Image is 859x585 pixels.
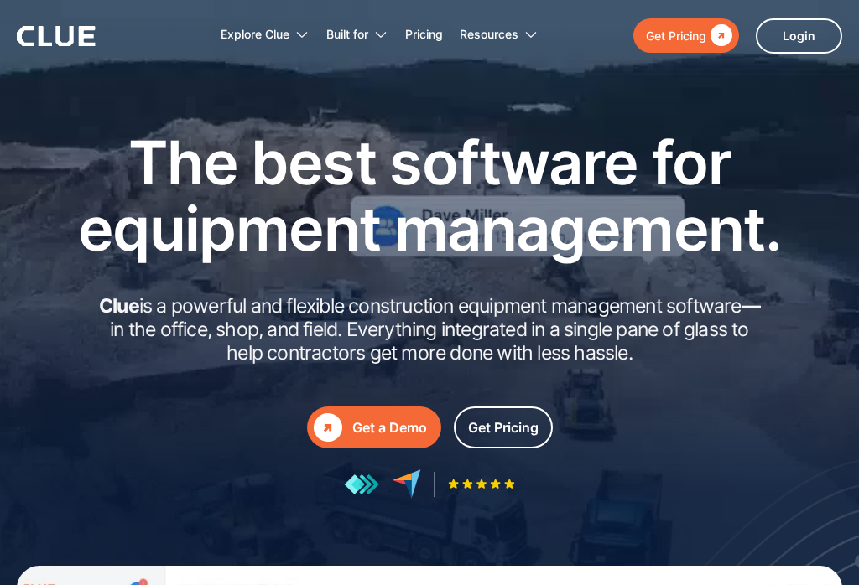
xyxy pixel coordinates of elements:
div:  [314,413,342,442]
div: Resources [460,8,539,61]
div: Explore Clue [221,8,310,61]
div: Resources [460,8,518,61]
a: Get Pricing [454,406,553,448]
div: Explore Clue [221,8,289,61]
a: Login [756,18,842,54]
div: Built for [326,8,388,61]
h2: is a powerful and flexible construction equipment management software in the office, shop, and fi... [94,295,765,365]
img: reviews at getapp [344,474,379,495]
div:  [706,25,732,46]
a: Get a Demo [307,406,441,448]
strong: Clue [99,294,139,318]
h1: The best software for equipment management. [52,129,807,261]
div: Get Pricing [468,417,539,438]
div: Get a Demo [352,417,427,438]
div: Built for [326,8,368,61]
img: Five-star rating icon [448,479,515,489]
img: reviews at capterra [392,469,421,499]
strong: — [742,294,760,318]
a: Pricing [405,8,443,61]
a: Get Pricing [633,18,739,53]
div: Get Pricing [646,25,706,46]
